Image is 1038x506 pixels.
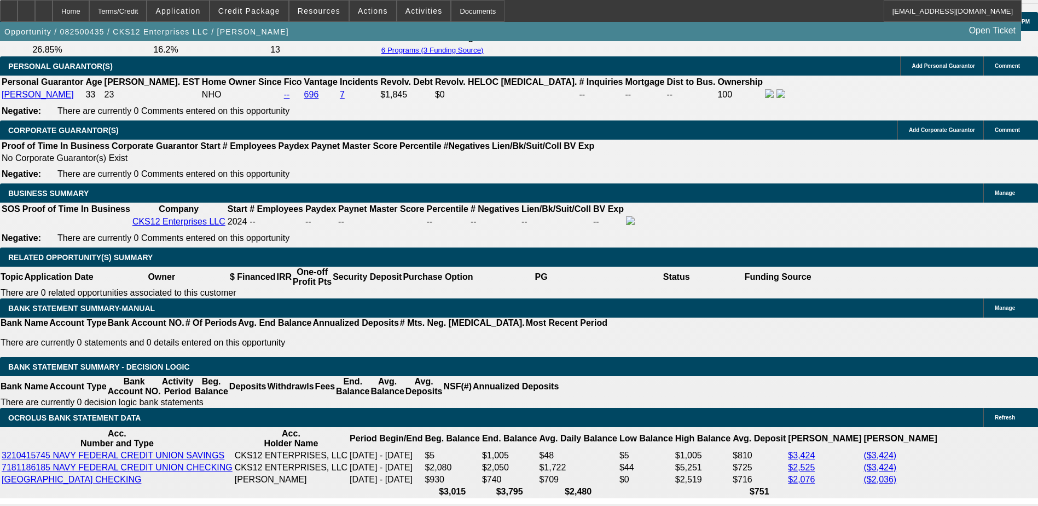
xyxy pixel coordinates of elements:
b: Negative: [2,169,41,179]
b: Ownership [717,77,763,87]
th: [PERSON_NAME] [787,428,862,449]
b: # Inquiries [579,77,623,87]
b: Start [200,141,220,151]
th: # Mts. Neg. [MEDICAL_DATA]. [399,318,525,329]
td: $2,050 [482,462,537,473]
td: 13 [270,44,376,55]
th: Status [609,267,744,287]
td: $5 [424,450,480,461]
b: Revolv. Debt [380,77,433,87]
p: There are currently 0 statements and 0 details entered on this opportunity [1,338,607,348]
a: [PERSON_NAME] [2,90,74,99]
span: There are currently 0 Comments entered on this opportunity [57,106,289,116]
img: linkedin-icon.png [776,89,785,98]
button: Application [147,1,208,21]
th: End. Balance [335,376,370,397]
b: Incidents [340,77,378,87]
b: Corporate Guarantor [112,141,198,151]
button: Activities [397,1,451,21]
td: 100 [717,89,763,101]
td: -- [578,89,623,101]
a: $2,076 [788,475,815,484]
td: -- [666,89,716,101]
th: Avg. Balance [370,376,404,397]
span: Bank Statement Summary - Decision Logic [8,363,190,371]
th: Period Begin/End [349,428,423,449]
img: facebook-icon.png [626,216,635,225]
a: Open Ticket [965,21,1020,40]
th: Deposits [229,376,267,397]
b: BV Exp [564,141,594,151]
th: SOS [1,204,21,215]
th: Avg. Deposits [405,376,443,397]
th: Avg. Daily Balance [538,428,618,449]
a: [GEOGRAPHIC_DATA] CHECKING [2,475,141,484]
td: -- [625,89,665,101]
th: Activity Period [161,376,194,397]
td: -- [593,216,624,228]
a: 3210415745 NAVY FEDERAL CREDIT UNION SAVINGS [2,451,224,460]
button: Resources [289,1,349,21]
td: $2,519 [675,474,731,485]
b: Negative: [2,233,41,243]
td: $0 [434,89,578,101]
a: -- [284,90,290,99]
td: CKS12 ENTERPRISES, LLC [234,462,348,473]
button: 6 Programs (3 Funding Source) [378,45,487,55]
th: Most Recent Period [525,318,608,329]
b: # Employees [250,204,303,214]
button: Credit Package [210,1,288,21]
a: 696 [304,90,319,99]
b: Start [228,204,247,214]
th: Beg. Balance [424,428,480,449]
td: 33 [85,89,102,101]
b: Personal Guarantor [2,77,83,87]
b: Dist to Bus. [667,77,716,87]
span: PERSONAL GUARANTOR(S) [8,62,113,71]
th: $751 [732,486,786,497]
th: $3,795 [482,486,537,497]
b: Paynet Master Score [311,141,397,151]
b: Percentile [426,204,468,214]
b: Fico [284,77,302,87]
b: Home Owner Since [202,77,282,87]
th: Avg. End Balance [237,318,312,329]
td: $1,845 [380,89,433,101]
td: $48 [538,450,618,461]
a: CKS12 Enterprises LLC [132,217,225,226]
span: There are currently 0 Comments entered on this opportunity [57,169,289,179]
td: NHO [201,89,282,101]
th: Bank Account NO. [107,318,185,329]
th: One-off Profit Pts [292,267,332,287]
b: Percentile [399,141,441,151]
th: Security Deposit [332,267,402,287]
td: -- [521,216,592,228]
td: [DATE] - [DATE] [349,450,423,461]
a: ($2,036) [864,475,897,484]
span: Application [155,7,200,15]
th: [PERSON_NAME] [863,428,938,449]
td: 23 [104,89,200,101]
td: [PERSON_NAME] [234,474,348,485]
th: Low Balance [619,428,674,449]
span: Resources [298,7,340,15]
td: 26.85% [32,44,152,55]
th: End. Balance [482,428,537,449]
th: Withdrawls [266,376,314,397]
td: $740 [482,474,537,485]
th: $ Financed [229,267,276,287]
img: facebook-icon.png [765,89,774,98]
th: Acc. Number and Type [1,428,233,449]
span: Actions [358,7,388,15]
span: BUSINESS SUMMARY [8,189,89,198]
b: [PERSON_NAME]. EST [105,77,200,87]
td: $5 [619,450,674,461]
td: $725 [732,462,786,473]
th: Application Date [24,267,94,287]
span: There are currently 0 Comments entered on this opportunity [57,233,289,243]
a: $2,525 [788,463,815,472]
b: Vantage [304,77,338,87]
span: Opportunity / 082500435 / CKS12 Enterprises LLC / [PERSON_NAME] [4,27,289,36]
b: # Employees [223,141,276,151]
span: Comment [995,127,1020,133]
